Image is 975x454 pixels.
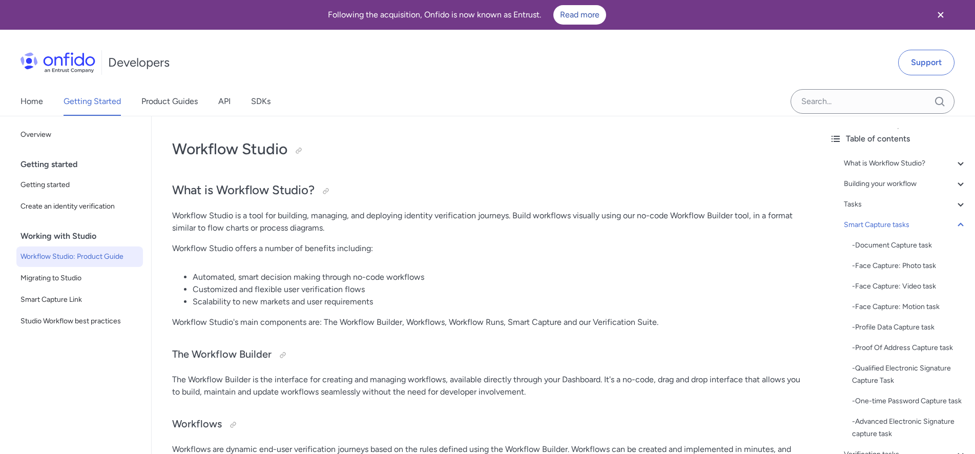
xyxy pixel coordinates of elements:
[922,2,960,28] button: Close banner
[852,321,967,334] div: - Profile Data Capture task
[852,239,967,252] a: -Document Capture task
[20,200,139,213] span: Create an identity verification
[852,395,967,407] div: - One-time Password Capture task
[16,125,143,145] a: Overview
[172,139,801,159] h1: Workflow Studio
[20,315,139,327] span: Studio Workflow best practices
[852,260,967,272] a: -Face Capture: Photo task
[20,179,139,191] span: Getting started
[852,301,967,313] a: -Face Capture: Motion task
[852,362,967,387] a: -Qualified Electronic Signature Capture Task
[16,196,143,217] a: Create an identity verification
[852,260,967,272] div: - Face Capture: Photo task
[20,52,95,73] img: Onfido Logo
[16,246,143,267] a: Workflow Studio: Product Guide
[193,271,801,283] li: Automated, smart decision making through no-code workflows
[20,294,139,306] span: Smart Capture Link
[852,362,967,387] div: - Qualified Electronic Signature Capture Task
[20,226,147,246] div: Working with Studio
[20,87,43,116] a: Home
[16,311,143,332] a: Studio Workflow best practices
[852,416,967,440] div: - Advanced Electronic Signature capture task
[12,5,922,25] div: Following the acquisition, Onfido is now known as Entrust.
[852,342,967,354] a: -Proof Of Address Capture task
[935,9,947,21] svg: Close banner
[172,374,801,398] p: The Workflow Builder is the interface for creating and managing workflows, available directly thr...
[844,198,967,211] a: Tasks
[844,178,967,190] a: Building your workflow
[852,342,967,354] div: - Proof Of Address Capture task
[172,182,801,199] h2: What is Workflow Studio?
[844,219,967,231] a: Smart Capture tasks
[172,347,801,363] h3: The Workflow Builder
[829,133,967,145] div: Table of contents
[108,54,170,71] h1: Developers
[852,301,967,313] div: - Face Capture: Motion task
[16,175,143,195] a: Getting started
[852,239,967,252] div: - Document Capture task
[16,268,143,288] a: Migrating to Studio
[20,129,139,141] span: Overview
[16,290,143,310] a: Smart Capture Link
[193,283,801,296] li: Customized and flexible user verification flows
[172,210,801,234] p: Workflow Studio is a tool for building, managing, and deploying identity verification journeys. B...
[852,416,967,440] a: -Advanced Electronic Signature capture task
[898,50,955,75] a: Support
[844,157,967,170] a: What is Workflow Studio?
[553,5,606,25] a: Read more
[852,280,967,293] div: - Face Capture: Video task
[172,316,801,328] p: Workflow Studio's main components are: The Workflow Builder, Workflows, Workflow Runs, Smart Capt...
[251,87,271,116] a: SDKs
[791,89,955,114] input: Onfido search input field
[852,280,967,293] a: -Face Capture: Video task
[64,87,121,116] a: Getting Started
[20,251,139,263] span: Workflow Studio: Product Guide
[193,296,801,308] li: Scalability to new markets and user requirements
[20,154,147,175] div: Getting started
[20,272,139,284] span: Migrating to Studio
[218,87,231,116] a: API
[852,321,967,334] a: -Profile Data Capture task
[141,87,198,116] a: Product Guides
[172,417,801,433] h3: Workflows
[852,395,967,407] a: -One-time Password Capture task
[172,242,801,255] p: Workflow Studio offers a number of benefits including:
